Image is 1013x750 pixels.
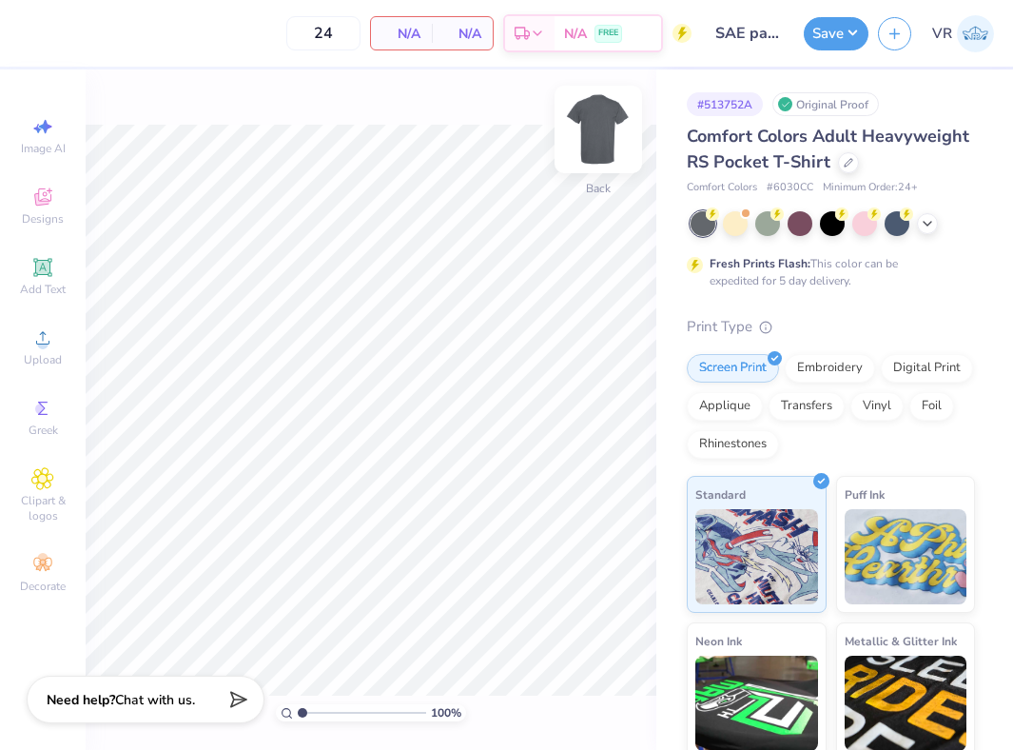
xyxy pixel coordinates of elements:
[687,125,969,173] span: Comfort Colors Adult Heavyweight RS Pocket T-Shirt
[431,704,461,721] span: 100 %
[687,354,779,383] div: Screen Print
[823,180,918,196] span: Minimum Order: 24 +
[845,509,967,604] img: Puff Ink
[909,392,954,421] div: Foil
[767,180,813,196] span: # 6030CC
[22,211,64,227] span: Designs
[564,24,587,44] span: N/A
[695,509,818,604] img: Standard
[804,17,868,50] button: Save
[687,316,975,338] div: Print Type
[957,15,994,52] img: Val Rhey Lodueta
[382,24,420,44] span: N/A
[21,141,66,156] span: Image AI
[881,354,973,383] div: Digital Print
[598,27,618,40] span: FREE
[695,484,746,504] span: Standard
[47,691,115,709] strong: Need help?
[687,180,757,196] span: Comfort Colors
[850,392,904,421] div: Vinyl
[560,91,636,168] img: Back
[845,631,957,651] span: Metallic & Glitter Ink
[20,282,66,297] span: Add Text
[932,15,994,52] a: VR
[710,256,810,271] strong: Fresh Prints Flash:
[695,631,742,651] span: Neon Ink
[772,92,879,116] div: Original Proof
[10,493,76,523] span: Clipart & logos
[286,16,360,50] input: – –
[769,392,845,421] div: Transfers
[701,14,794,52] input: Untitled Design
[29,423,58,438] span: Greek
[687,92,763,116] div: # 513752A
[115,691,195,709] span: Chat with us.
[785,354,875,383] div: Embroidery
[24,352,62,367] span: Upload
[586,180,611,197] div: Back
[687,430,779,459] div: Rhinestones
[710,255,944,289] div: This color can be expedited for 5 day delivery.
[932,23,952,45] span: VR
[845,484,885,504] span: Puff Ink
[687,392,763,421] div: Applique
[443,24,481,44] span: N/A
[20,579,66,594] span: Decorate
